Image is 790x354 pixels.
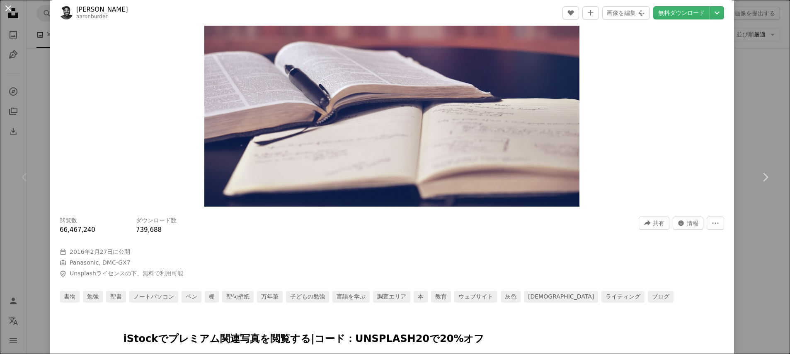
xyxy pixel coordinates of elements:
a: 次へ [740,137,790,217]
a: 灰色 [501,291,521,303]
a: aaronburden [76,14,109,19]
button: コレクションに追加する [582,6,599,19]
span: の下、無料で利用可能 [70,270,183,278]
time: 2016年2月27日 3:58:41 JST [70,248,113,255]
h3: 閲覧数 [60,217,77,225]
a: [DEMOGRAPHIC_DATA] [524,291,598,303]
a: 本 [414,291,428,303]
h3: ダウンロード数 [136,217,177,225]
a: 勉強 [83,291,103,303]
a: 聖書 [106,291,126,303]
a: Unsplashライセンス [70,270,125,277]
a: 聖句壁紙 [222,291,254,303]
span: に公開 [70,248,130,255]
a: 教育 [431,291,451,303]
a: 書物 [60,291,80,303]
button: Panasonic, DMC-GX7 [70,259,131,267]
a: 万年筆 [257,291,283,303]
span: 情報 [687,217,698,229]
button: いいね！ [562,6,579,19]
a: ライティング [601,291,645,303]
button: この画像に関する統計 [673,217,703,230]
button: ダウンロードサイズを選択してください [710,6,724,19]
a: 調査エリア [373,291,410,303]
img: Aaron Burdenのプロフィールを見る [60,6,73,19]
a: ノートパソコン [129,291,178,303]
span: 66,467,240 [60,226,95,234]
span: 739,688 [136,226,162,234]
a: ペン [182,291,201,303]
a: ウェブサイト [454,291,497,303]
button: その他のアクション [707,217,724,230]
span: 共有 [653,217,664,229]
a: 無料ダウンロード [653,6,710,19]
p: iStockでプレミアム関連写真を閲覧する | コード：UNSPLASH20で20%オフ [124,332,661,346]
a: [PERSON_NAME] [76,5,128,14]
button: このビジュアルを共有する [639,217,669,230]
a: 子どもの勉強 [286,291,329,303]
a: 棚 [205,291,219,303]
a: ブログ [648,291,674,303]
a: 言語を学ぶ [332,291,370,303]
button: 画像を編集 [602,6,650,19]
